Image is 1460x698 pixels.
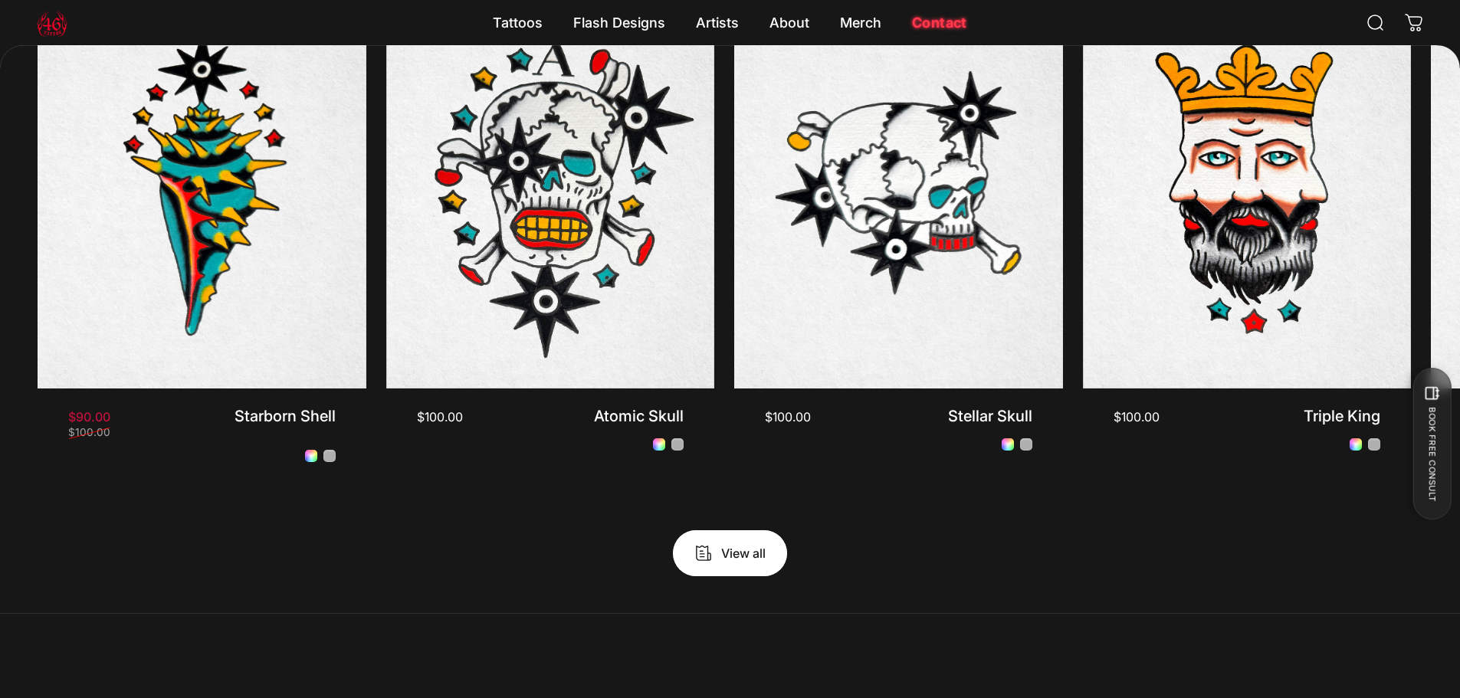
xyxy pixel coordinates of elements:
[1114,411,1160,423] span: $100.00
[681,7,754,39] summary: Artists
[1002,438,1014,451] a: Stellar Skull - Colour
[417,411,463,423] span: $100.00
[1412,368,1451,519] button: BOOK FREE CONSULT
[235,407,336,425] a: Starborn Shell
[765,411,811,423] span: $100.00
[558,7,681,39] summary: Flash Designs
[673,530,786,576] a: View all products in the American Traditional - Flash Tattoos collection
[477,7,558,39] summary: Tattoos
[948,407,1032,425] a: Stellar Skull
[754,7,825,39] summary: About
[1368,438,1380,451] a: Triple King - Black and Grey
[594,407,684,425] a: Atomic Skull
[1350,438,1362,451] a: Triple King - Colour
[671,438,684,451] a: Atomic Skull - Black and Grey
[825,7,897,39] summary: Merch
[477,7,983,39] nav: Primary
[653,438,665,451] a: Atomic Skull - Colour
[1020,438,1032,451] a: Stellar Skull - Black and Grey
[897,7,983,39] a: Contact
[68,428,110,438] span: $100.00
[1397,6,1431,40] a: 0 items
[323,450,336,462] a: Starborn Shell - Black and Grey
[1304,407,1380,425] a: Triple King
[305,450,317,462] a: Starborn Shell - Colour
[68,411,110,423] span: $90.00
